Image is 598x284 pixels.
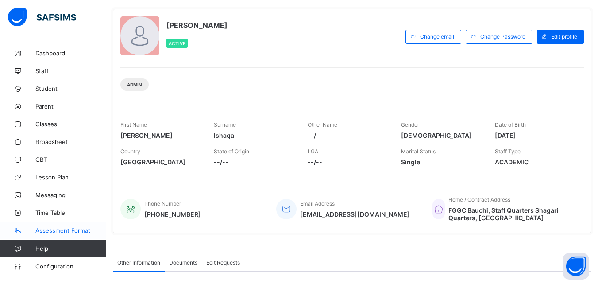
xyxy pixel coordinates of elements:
span: Home / Contract Address [448,196,510,203]
span: Ishaqa [214,132,294,139]
img: safsims [8,8,76,27]
span: [PERSON_NAME] [166,21,228,30]
span: Messaging [35,191,106,198]
span: [DEMOGRAPHIC_DATA] [401,132,481,139]
span: Email Address [300,200,335,207]
span: Surname [214,121,236,128]
span: Parent [35,103,106,110]
span: [EMAIL_ADDRESS][DOMAIN_NAME] [300,210,410,218]
span: [DATE] [495,132,575,139]
span: FGGC Bauchi, Staff Quarters Shagari Quarters, [GEOGRAPHIC_DATA] [448,206,575,222]
span: Phone Number [144,200,181,207]
span: [PERSON_NAME] [120,132,201,139]
span: Classes [35,121,106,128]
button: Open asap [563,253,589,280]
span: Active [169,41,185,46]
span: Assessment Format [35,227,106,234]
span: --/-- [214,158,294,166]
span: LGA [308,148,318,155]
span: --/-- [308,132,388,139]
span: Configuration [35,263,106,270]
span: Change email [420,33,454,40]
span: Country [120,148,140,155]
span: Edit profile [551,33,577,40]
span: Edit Requests [206,259,240,266]
span: Time Table [35,209,106,216]
span: Admin [127,82,142,87]
span: Staff Type [495,148,521,155]
span: Marital Status [401,148,436,155]
span: [PHONE_NUMBER] [144,210,201,218]
span: ACADEMIC [495,158,575,166]
span: Broadsheet [35,138,106,145]
span: State of Origin [214,148,249,155]
span: Student [35,85,106,92]
span: [GEOGRAPHIC_DATA] [120,158,201,166]
span: Single [401,158,481,166]
span: CBT [35,156,106,163]
span: Documents [169,259,197,266]
span: Date of Birth [495,121,526,128]
span: --/-- [308,158,388,166]
span: Other Name [308,121,337,128]
span: Dashboard [35,50,106,57]
span: Change Password [480,33,525,40]
span: Help [35,245,106,252]
span: First Name [120,121,147,128]
span: Staff [35,67,106,74]
span: Lesson Plan [35,174,106,181]
span: Gender [401,121,419,128]
span: Other Information [117,259,160,266]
